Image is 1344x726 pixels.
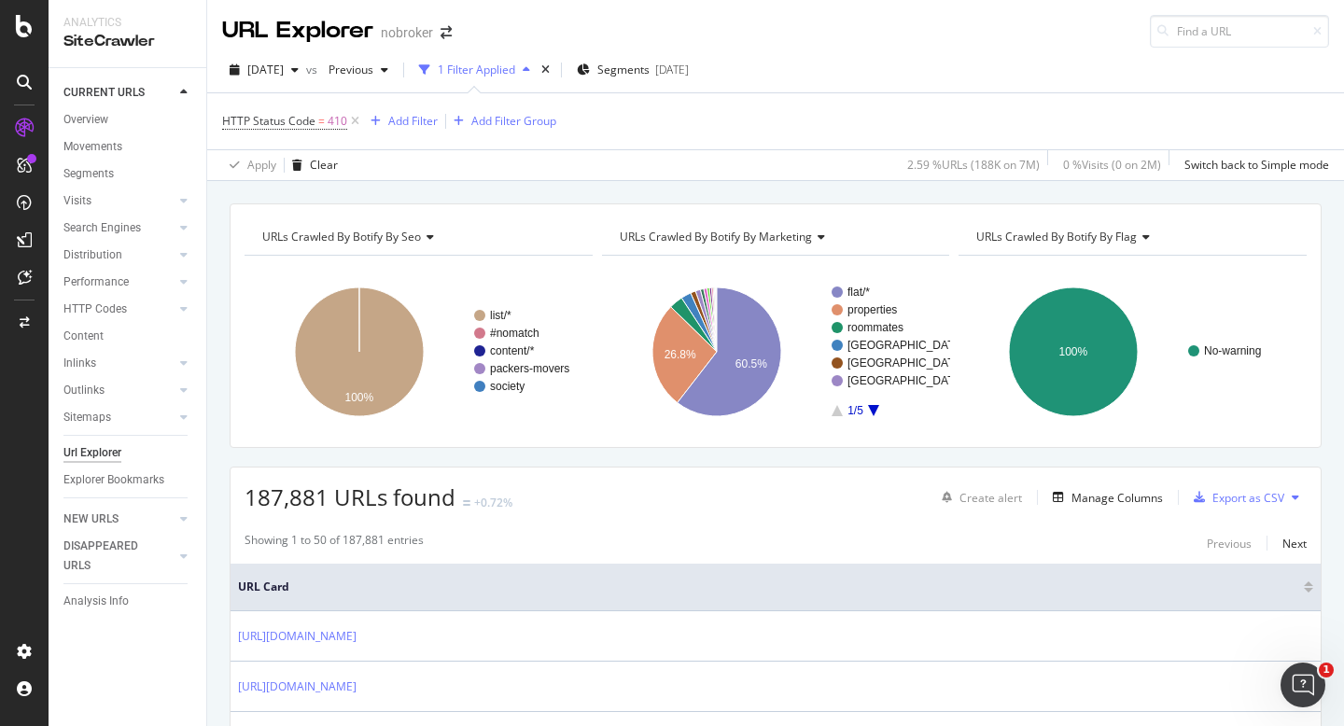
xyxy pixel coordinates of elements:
a: Outlinks [63,381,175,400]
span: URL Card [238,579,1299,595]
a: DISAPPEARED URLS [63,537,175,576]
a: [URL][DOMAIN_NAME] [238,677,357,696]
div: Explorer Bookmarks [63,470,164,490]
button: Switch back to Simple mode [1177,150,1329,180]
text: flat/* [847,286,870,299]
div: 2.59 % URLs ( 188K on 7M ) [907,157,1040,173]
div: Analysis Info [63,592,129,611]
a: Url Explorer [63,443,193,463]
text: 100% [1059,345,1088,358]
div: Url Explorer [63,443,121,463]
div: Add Filter [388,113,438,129]
div: Add Filter Group [471,113,556,129]
div: Clear [310,157,338,173]
text: society [490,380,525,393]
div: A chart. [602,271,950,433]
div: Manage Columns [1071,490,1163,506]
span: 2025 Sep. 1st [247,62,284,77]
button: Add Filter Group [446,110,556,133]
div: Next [1282,536,1307,551]
button: Previous [321,55,396,85]
button: Next [1282,532,1307,554]
div: Segments [63,164,114,184]
iframe: Intercom live chat [1281,663,1325,707]
div: Content [63,327,104,346]
button: Manage Columns [1045,486,1163,509]
div: Search Engines [63,218,141,238]
input: Find a URL [1150,15,1329,48]
text: [GEOGRAPHIC_DATA] [847,356,964,370]
div: Analytics [63,15,191,31]
h4: URLs Crawled By Botify By marketing [616,222,933,252]
text: [GEOGRAPHIC_DATA] [847,374,964,387]
text: 26.8% [664,348,695,361]
text: 60.5% [735,357,767,370]
div: NEW URLS [63,510,119,529]
div: Showing 1 to 50 of 187,881 entries [245,532,424,554]
div: Movements [63,137,122,157]
a: HTTP Codes [63,300,175,319]
div: SiteCrawler [63,31,191,52]
div: CURRENT URLS [63,83,145,103]
button: Add Filter [363,110,438,133]
text: roommates [847,321,903,334]
img: Equal [463,500,470,506]
span: 1 [1319,663,1334,677]
text: 1/5 [847,404,863,417]
h4: URLs Crawled By Botify By flag [973,222,1290,252]
a: Visits [63,191,175,211]
a: Performance [63,272,175,292]
button: Export as CSV [1186,482,1284,512]
text: No-warning [1204,344,1261,357]
a: CURRENT URLS [63,83,175,103]
button: Segments[DATE] [569,55,696,85]
a: [URL][DOMAIN_NAME] [238,627,357,646]
span: URLs Crawled By Botify By marketing [620,229,812,244]
div: Performance [63,272,129,292]
div: nobroker [381,23,433,42]
div: 0 % Visits ( 0 on 2M ) [1063,157,1161,173]
div: Export as CSV [1212,490,1284,506]
button: [DATE] [222,55,306,85]
div: Sitemaps [63,408,111,427]
a: Movements [63,137,193,157]
div: DISAPPEARED URLS [63,537,158,576]
div: HTTP Codes [63,300,127,319]
div: Distribution [63,245,122,265]
a: Overview [63,110,193,130]
a: Content [63,327,193,346]
span: URLs Crawled By Botify By seo [262,229,421,244]
div: 1 Filter Applied [438,62,515,77]
span: 187,881 URLs found [245,482,455,512]
div: Overview [63,110,108,130]
div: times [538,61,553,79]
text: 100% [345,391,374,404]
button: Apply [222,150,276,180]
div: Previous [1207,536,1252,551]
button: Clear [285,150,338,180]
h4: URLs Crawled By Botify By seo [259,222,576,252]
text: properties [847,303,897,316]
div: Visits [63,191,91,211]
text: content/* [490,344,535,357]
text: #nomatch [490,327,539,340]
button: 1 Filter Applied [412,55,538,85]
span: Segments [597,62,650,77]
button: Create alert [934,482,1022,512]
span: HTTP Status Code [222,113,315,129]
a: Sitemaps [63,408,175,427]
span: 410 [328,108,347,134]
svg: A chart. [959,271,1307,433]
span: Previous [321,62,373,77]
text: [GEOGRAPHIC_DATA] [847,339,964,352]
div: [DATE] [655,62,689,77]
div: Inlinks [63,354,96,373]
svg: A chart. [245,271,593,433]
text: packers-movers [490,362,569,375]
div: Create alert [959,490,1022,506]
a: Distribution [63,245,175,265]
button: Previous [1207,532,1252,554]
div: URL Explorer [222,15,373,47]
